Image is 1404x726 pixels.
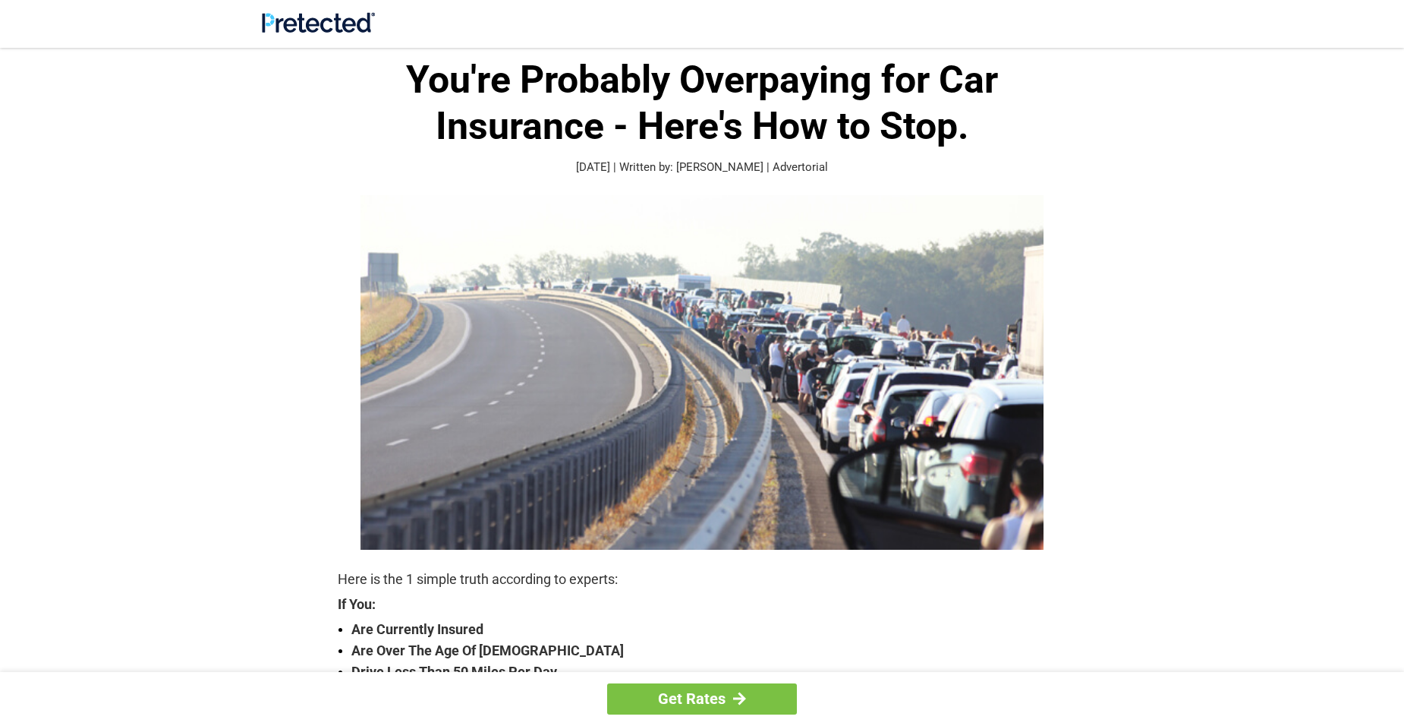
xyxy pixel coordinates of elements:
[351,661,1066,683] strong: Drive Less Than 50 Miles Per Day
[262,12,375,33] img: Site Logo
[338,569,1066,590] p: Here is the 1 simple truth according to experts:
[351,619,1066,640] strong: Are Currently Insured
[262,21,375,36] a: Site Logo
[338,159,1066,176] p: [DATE] | Written by: [PERSON_NAME] | Advertorial
[338,598,1066,611] strong: If You:
[338,57,1066,150] h1: You're Probably Overpaying for Car Insurance - Here's How to Stop.
[607,683,797,715] a: Get Rates
[351,640,1066,661] strong: Are Over The Age Of [DEMOGRAPHIC_DATA]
